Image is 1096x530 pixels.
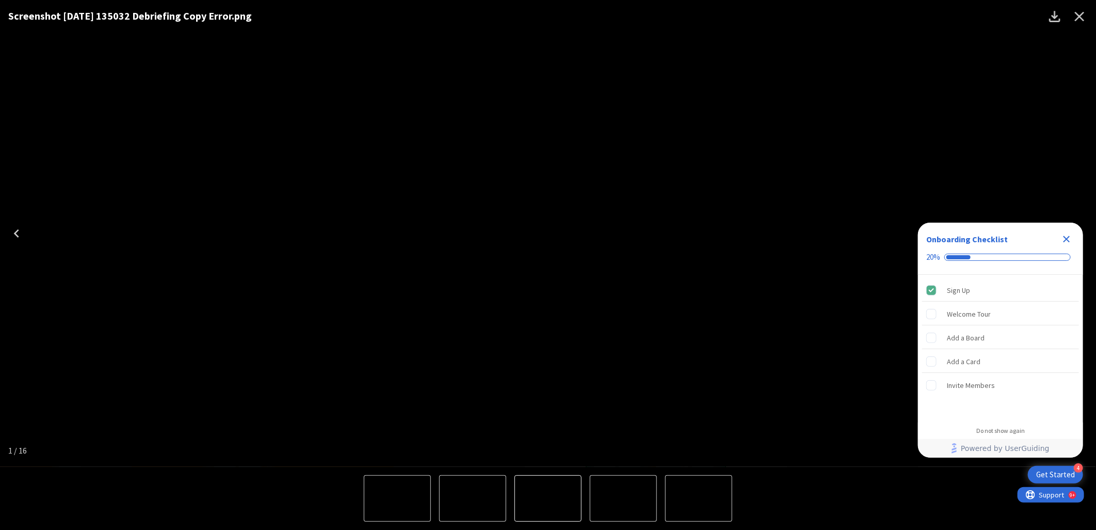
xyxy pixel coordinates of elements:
[52,4,57,12] div: 9+
[918,275,1083,420] div: Checklist items
[926,233,1008,245] div: Onboarding Checklist
[918,223,1083,458] div: Checklist Container
[590,475,657,522] button: 2 of 16
[918,439,1083,458] div: Footer
[926,253,1075,262] div: Checklist progress: 20%
[922,374,1079,397] div: Invite Members is incomplete.
[947,379,995,392] div: Invite Members
[922,303,1079,325] div: Welcome Tour is incomplete.
[1067,4,1092,29] button: Close
[8,8,1038,24] div: Screenshot [DATE] 135032 Debriefing Copy Error.png
[22,2,47,14] span: Support
[514,475,582,522] button: 1 of 16
[665,475,732,522] button: 3 of 16
[947,284,970,297] div: Sign Up
[1028,466,1083,484] div: Open Get Started checklist, remaining modules: 4
[364,475,431,522] button: 15 of 16
[922,279,1079,302] div: Sign Up is complete.
[1036,470,1075,480] div: Get Started
[926,253,940,262] div: 20%
[922,326,1079,349] div: Add a Board is incomplete.
[947,308,991,320] div: Welcome Tour
[1042,4,1067,29] button: Download
[364,475,732,522] nav: Thumbnails
[1058,231,1075,247] div: Close Checklist
[922,350,1079,373] div: Add a Card is incomplete.
[947,355,980,368] div: Add a Card
[1063,213,1096,254] button: Next
[961,442,1050,455] span: Powered by UserGuiding
[976,427,1025,435] div: Do not show again
[1074,463,1083,473] div: 4
[439,475,506,522] button: 16 of 16
[4,438,31,463] div: 1 / 16
[947,332,985,344] div: Add a Board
